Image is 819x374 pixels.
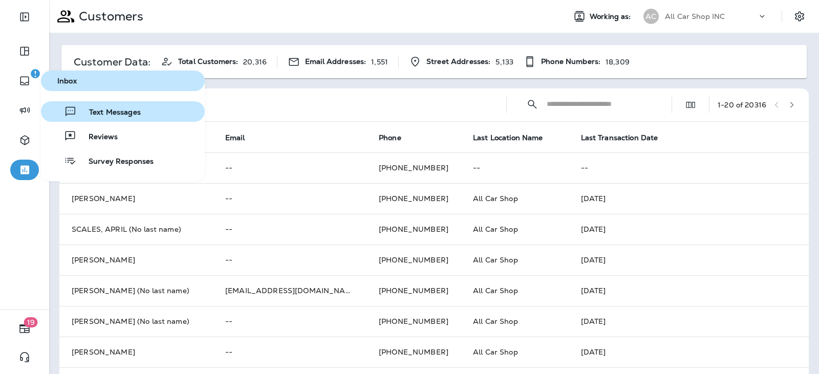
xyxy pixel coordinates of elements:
[581,134,658,142] span: Last Transaction Date
[367,183,461,214] td: [PHONE_NUMBER]
[41,126,205,146] button: Reviews
[473,286,518,295] span: All Car Shop
[569,245,809,275] td: [DATE]
[59,306,213,337] td: [PERSON_NAME] (No last name)
[59,337,213,367] td: [PERSON_NAME]
[178,57,238,66] span: Total Customers:
[225,256,354,264] p: --
[590,12,633,21] span: Working as:
[495,58,513,66] p: 5,133
[74,58,150,66] p: Customer Data:
[367,337,461,367] td: [PHONE_NUMBER]
[225,194,354,203] p: --
[569,337,809,367] td: [DATE]
[225,134,245,142] span: Email
[473,134,543,142] span: Last Location Name
[76,133,118,142] span: Reviews
[367,306,461,337] td: [PHONE_NUMBER]
[569,214,809,245] td: [DATE]
[41,71,205,91] button: Inbox
[59,275,213,306] td: [PERSON_NAME] (No last name)
[75,9,143,24] p: Customers
[643,9,659,24] div: AC
[59,183,213,214] td: [PERSON_NAME]
[59,245,213,275] td: [PERSON_NAME]
[790,7,809,26] button: Settings
[225,348,354,356] p: --
[77,108,141,118] span: Text Messages
[581,164,797,172] p: --
[76,157,154,167] span: Survey Responses
[367,152,461,183] td: [PHONE_NUMBER]
[426,57,490,66] span: Street Addresses:
[41,101,205,122] button: Text Messages
[367,275,461,306] td: [PHONE_NUMBER]
[473,347,518,357] span: All Car Shop
[665,12,725,20] p: All Car Shop INC
[367,214,461,245] td: [PHONE_NUMBER]
[225,225,354,233] p: --
[522,94,543,115] button: Collapse Search
[541,57,600,66] span: Phone Numbers:
[367,245,461,275] td: [PHONE_NUMBER]
[243,58,267,66] p: 20,316
[213,275,367,306] td: [EMAIL_ADDRESS][DOMAIN_NAME]
[225,164,354,172] p: --
[10,7,39,27] button: Expand Sidebar
[569,306,809,337] td: [DATE]
[569,183,809,214] td: [DATE]
[305,57,366,66] span: Email Addresses:
[41,150,205,171] button: Survey Responses
[473,317,518,326] span: All Car Shop
[379,134,401,142] span: Phone
[569,275,809,306] td: [DATE]
[473,255,518,265] span: All Car Shop
[24,317,38,327] span: 19
[473,225,518,234] span: All Car Shop
[718,101,766,109] div: 1 - 20 of 20316
[45,77,201,85] span: Inbox
[473,164,556,172] p: --
[606,58,630,66] p: 18,309
[371,58,388,66] p: 1,551
[680,95,701,115] button: Edit Fields
[225,317,354,325] p: --
[59,214,213,245] td: SCALES, APRIL (No last name)
[473,194,518,203] span: All Car Shop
